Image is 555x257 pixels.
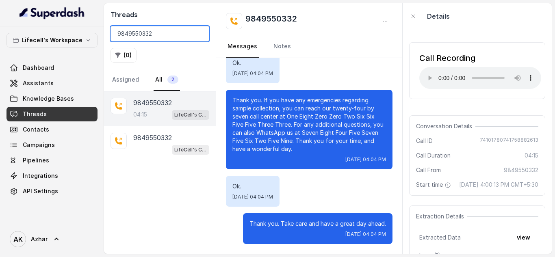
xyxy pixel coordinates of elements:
[22,35,82,45] p: Lifecell's Workspace
[512,230,535,245] button: view
[7,184,98,199] a: API Settings
[416,212,467,220] span: Extraction Details
[249,220,386,228] p: Thank you. Take care and have a great day ahead.
[23,110,47,118] span: Threads
[416,166,441,174] span: Call From
[174,111,207,119] p: LifeCell's Call Assistant
[245,13,297,29] h2: 9849550332
[111,10,209,19] h2: Threads
[7,122,98,137] a: Contacts
[7,107,98,121] a: Threads
[167,76,178,84] span: 2
[23,187,58,195] span: API Settings
[272,36,293,58] a: Notes
[232,182,273,190] p: Ok.
[419,67,541,89] audio: Your browser does not support the audio element.
[232,70,273,77] span: [DATE] 04:04 PM
[345,231,386,238] span: [DATE] 04:04 PM
[525,151,538,160] span: 04:15
[7,228,98,251] a: Azhar
[7,76,98,91] a: Assistants
[111,26,209,41] input: Search by Call ID or Phone Number
[504,166,538,174] span: 9849550332
[416,137,433,145] span: Call ID
[154,69,180,91] a: All2
[232,96,386,153] p: Thank you. If you have any emergencies regarding sample collection, you can reach our twenty-four...
[345,156,386,163] span: [DATE] 04:04 PM
[7,91,98,106] a: Knowledge Bases
[416,181,453,189] span: Start time
[23,141,55,149] span: Campaigns
[232,194,273,200] span: [DATE] 04:04 PM
[133,110,147,119] p: 04:15
[419,52,541,64] div: Call Recording
[133,133,172,143] p: 9849550332
[232,59,273,67] p: Ok.
[174,146,207,154] p: LifeCell's Call Assistant
[23,172,58,180] span: Integrations
[23,64,54,72] span: Dashboard
[23,79,54,87] span: Assistants
[7,153,98,168] a: Pipelines
[111,48,137,63] button: (0)
[20,6,85,19] img: light.svg
[31,235,48,243] span: Azhar
[7,60,98,75] a: Dashboard
[7,138,98,152] a: Campaigns
[23,156,49,164] span: Pipelines
[111,69,209,91] nav: Tabs
[111,69,141,91] a: Assigned
[226,36,259,58] a: Messages
[7,33,98,48] button: Lifecell's Workspace
[480,137,538,145] span: 74101780741758882613
[13,235,23,244] text: AK
[416,122,475,130] span: Conversation Details
[133,98,172,108] p: 9849550332
[459,181,538,189] span: [DATE] 4:00:13 PM GMT+5:30
[416,151,451,160] span: Call Duration
[226,36,392,58] nav: Tabs
[23,125,49,134] span: Contacts
[419,233,461,242] span: Extracted Data
[427,11,450,21] p: Details
[7,168,98,183] a: Integrations
[23,95,74,103] span: Knowledge Bases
